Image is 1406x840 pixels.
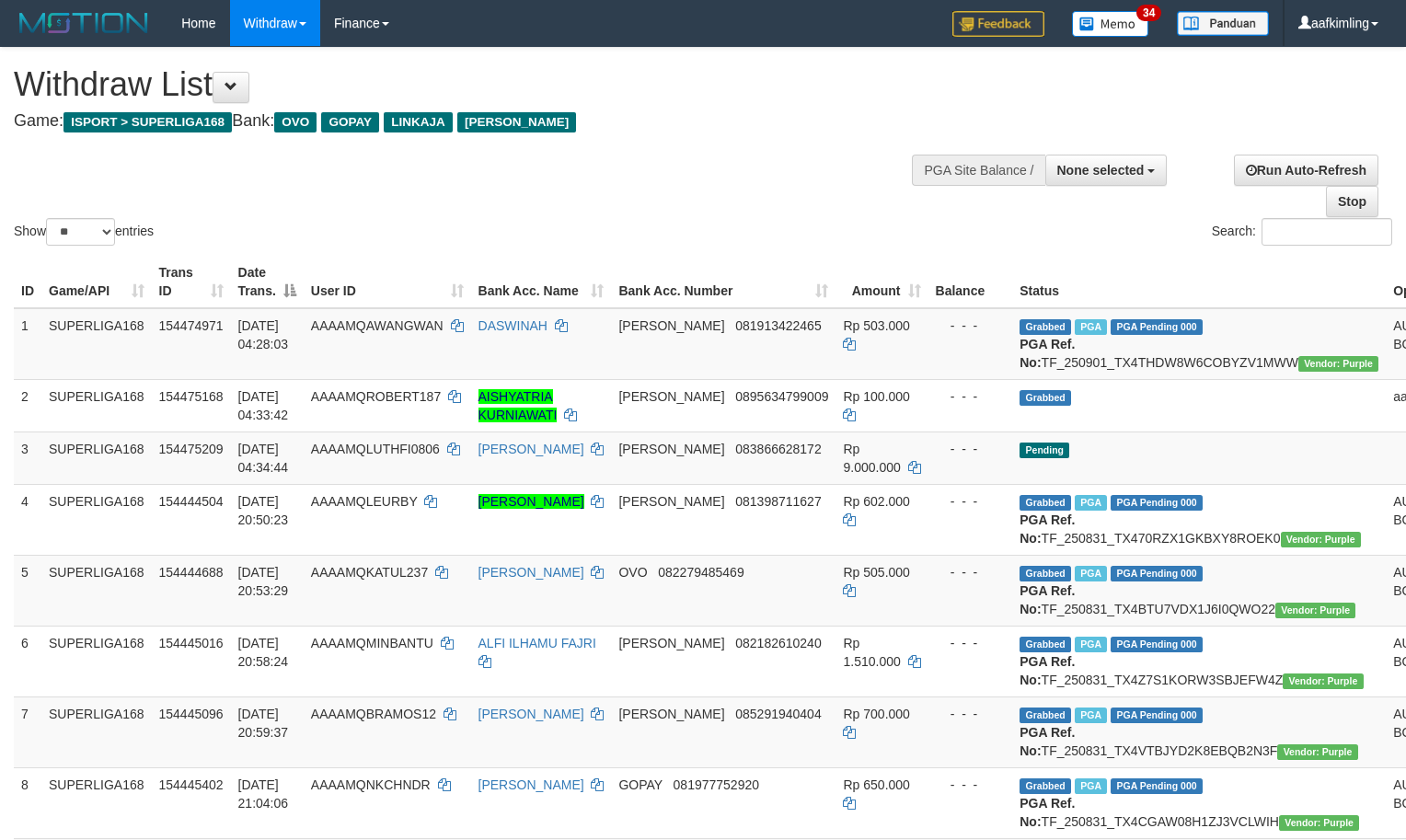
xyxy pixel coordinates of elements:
div: - - - [936,440,1006,458]
span: [DATE] 20:53:29 [238,565,289,598]
span: 154475168 [159,389,224,404]
span: 154474971 [159,318,224,333]
th: Amount: activate to sort column ascending [836,256,928,308]
div: PGA Site Balance / [912,155,1044,186]
span: Rp 650.000 [843,777,909,792]
span: [PERSON_NAME] [618,442,724,456]
td: SUPERLIGA168 [41,696,152,767]
span: PGA Pending [1111,778,1203,794]
span: OVO [618,565,647,580]
th: Trans ID: activate to sort column ascending [152,256,231,308]
td: SUPERLIGA168 [41,308,152,380]
span: Grabbed [1020,708,1071,723]
td: 8 [14,767,41,838]
span: PGA Pending [1111,495,1203,511]
span: [PERSON_NAME] [618,636,724,650]
h4: Game: Bank: [14,112,919,131]
span: Vendor URL: https://trx4.1velocity.biz [1283,673,1363,689]
div: - - - [936,387,1006,406]
span: Marked by aafheankoy [1075,708,1107,723]
td: SUPERLIGA168 [41,379,152,432]
a: DASWINAH [478,318,547,333]
span: Copy 081398711627 to clipboard [735,494,821,509]
td: SUPERLIGA168 [41,555,152,626]
span: Marked by aafounsreynich [1075,495,1107,511]
span: PGA Pending [1111,319,1203,335]
span: Rp 602.000 [843,494,909,509]
b: PGA Ref. No: [1020,512,1075,546]
div: - - - [936,705,1006,723]
td: SUPERLIGA168 [41,484,152,555]
td: 7 [14,696,41,767]
span: Pending [1020,443,1069,458]
span: [PERSON_NAME] [457,112,576,132]
span: Rp 505.000 [843,565,909,580]
a: ALFI ILHAMU FAJRI [478,636,596,650]
a: [PERSON_NAME] [478,442,584,456]
td: 3 [14,432,41,484]
td: SUPERLIGA168 [41,432,152,484]
span: Grabbed [1020,390,1071,406]
td: 2 [14,379,41,432]
span: [DATE] 04:28:03 [238,318,289,351]
th: Game/API: activate to sort column ascending [41,256,152,308]
span: [DATE] 20:50:23 [238,494,289,527]
div: - - - [936,492,1006,511]
span: None selected [1057,163,1145,178]
b: PGA Ref. No: [1020,725,1075,758]
a: Stop [1326,186,1378,217]
span: Grabbed [1020,566,1071,581]
img: Button%20Memo.svg [1072,11,1149,37]
span: 154445402 [159,777,224,792]
span: Marked by aafheankoy [1075,319,1107,335]
a: [PERSON_NAME] [478,565,584,580]
span: [DATE] 04:33:42 [238,389,289,422]
span: ISPORT > SUPERLIGA168 [63,112,232,132]
span: 34 [1136,5,1161,21]
th: Bank Acc. Number: activate to sort column ascending [611,256,836,308]
b: PGA Ref. No: [1020,654,1075,687]
td: 6 [14,626,41,696]
label: Show entries [14,218,154,246]
span: 154445096 [159,707,224,721]
td: 4 [14,484,41,555]
span: AAAAMQBRAMOS12 [311,707,436,721]
th: User ID: activate to sort column ascending [304,256,471,308]
span: OVO [274,112,317,132]
th: Balance [928,256,1013,308]
span: Rp 9.000.000 [843,442,900,475]
span: Copy 082279485469 to clipboard [658,565,743,580]
a: [PERSON_NAME] [478,494,584,509]
span: 154444504 [159,494,224,509]
input: Search: [1262,218,1392,246]
th: Bank Acc. Name: activate to sort column ascending [471,256,612,308]
span: [DATE] 20:58:24 [238,636,289,669]
td: TF_250831_TX4BTU7VDX1J6I0QWO22 [1012,555,1386,626]
td: TF_250831_TX4VTBJYD2K8EBQB2N3F [1012,696,1386,767]
span: [DATE] 20:59:37 [238,707,289,740]
span: Rp 700.000 [843,707,909,721]
span: Grabbed [1020,778,1071,794]
span: Marked by aafchhiseyha [1075,778,1107,794]
img: MOTION_logo.png [14,9,154,37]
span: AAAAMQKATUL237 [311,565,428,580]
span: 154444688 [159,565,224,580]
span: Vendor URL: https://trx4.1velocity.biz [1279,815,1359,831]
label: Search: [1212,218,1392,246]
span: [PERSON_NAME] [618,494,724,509]
img: panduan.png [1177,11,1269,36]
span: Marked by aafheankoy [1075,637,1107,652]
span: Rp 100.000 [843,389,909,404]
a: AISHYATRIA KURNIAWATI [478,389,558,422]
span: AAAAMQNKCHNDR [311,777,431,792]
td: 5 [14,555,41,626]
span: [DATE] 04:34:44 [238,442,289,475]
td: TF_250831_TX470RZX1GKBXY8ROEK0 [1012,484,1386,555]
span: Vendor URL: https://trx4.1velocity.biz [1281,532,1361,547]
span: GOPAY [321,112,379,132]
b: PGA Ref. No: [1020,796,1075,829]
span: Copy 083866628172 to clipboard [735,442,821,456]
span: GOPAY [618,777,662,792]
a: [PERSON_NAME] [478,707,584,721]
div: - - - [936,316,1006,335]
